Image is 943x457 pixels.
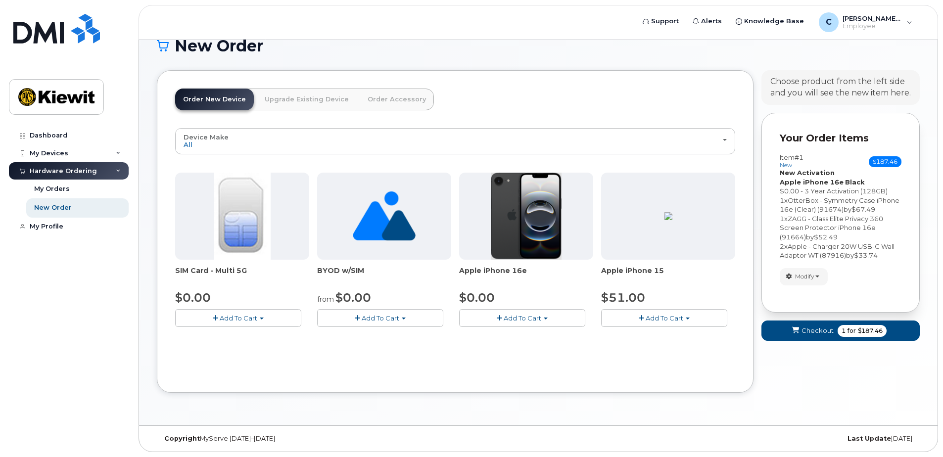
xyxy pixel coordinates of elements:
[601,266,735,285] div: Apple iPhone 15
[664,212,672,220] img: 96FE4D95-2934-46F2-B57A-6FE1B9896579.png
[459,290,495,305] span: $0.00
[646,314,683,322] span: Add To Cart
[780,268,828,285] button: Modify
[164,435,200,442] strong: Copyright
[362,314,399,322] span: Add To Cart
[780,215,883,241] span: ZAGG - Glass Elite Privacy 360 Screen Protector iPhone 16e (91664)
[459,266,593,285] div: Apple iPhone 16e
[744,16,804,26] span: Knowledge Base
[780,162,792,169] small: new
[826,16,832,28] span: C
[780,242,784,250] span: 2
[780,131,901,145] p: Your Order Items
[317,309,443,326] button: Add To Cart
[780,169,835,177] strong: New Activation
[842,326,846,335] span: 1
[802,326,834,335] span: Checkout
[854,251,878,259] span: $33.74
[686,11,729,31] a: Alerts
[845,178,865,186] strong: Black
[858,326,883,335] span: $187.46
[601,309,727,326] button: Add To Cart
[848,435,891,442] strong: Last Update
[601,290,645,305] span: $51.00
[665,435,920,443] div: [DATE]
[843,22,902,30] span: Employee
[491,173,562,260] img: iPhone_16e_pic.PNG
[780,196,784,204] span: 1
[900,414,936,450] iframe: Messenger Launcher
[869,156,901,167] span: $187.46
[504,314,541,322] span: Add To Cart
[257,89,357,110] a: Upgrade Existing Device
[175,89,254,110] a: Order New Device
[780,196,901,214] div: x by
[780,214,901,242] div: x by
[780,154,803,168] h3: Item
[360,89,434,110] a: Order Accessory
[636,11,686,31] a: Support
[780,242,895,260] span: Apple - Charger 20W USB-C Wall Adaptor WT (87916)
[780,186,901,196] div: $0.00 - 3 Year Activation (128GB)
[184,133,229,141] span: Device Make
[780,196,899,214] span: OtterBox - Symmetry Case iPhone 16e (Clear) (91674)
[843,14,902,22] span: [PERSON_NAME].[PERSON_NAME]
[851,205,875,213] span: $67.49
[175,128,735,154] button: Device Make All
[459,309,585,326] button: Add To Cart
[184,140,192,148] span: All
[353,173,416,260] img: no_image_found-2caef05468ed5679b831cfe6fc140e25e0c280774317ffc20a367ab7fd17291e.png
[335,290,371,305] span: $0.00
[651,16,679,26] span: Support
[780,215,784,223] span: 1
[157,37,920,54] h1: New Order
[795,272,814,281] span: Modify
[729,11,811,31] a: Knowledge Base
[812,12,919,32] div: Courtney.Robia
[846,326,858,335] span: for
[220,314,257,322] span: Add To Cart
[157,435,411,443] div: MyServe [DATE]–[DATE]
[175,266,309,285] div: SIM Card - Multi 5G
[795,153,803,161] span: #1
[317,295,334,304] small: from
[761,320,920,341] button: Checkout 1 for $187.46
[780,178,844,186] strong: Apple iPhone 16e
[175,309,301,326] button: Add To Cart
[214,173,270,260] img: 00D627D4-43E9-49B7-A367-2C99342E128C.jpg
[814,233,838,241] span: $52.49
[770,76,911,99] div: Choose product from the left side and you will see the new item here.
[317,266,451,285] div: BYOD w/SIM
[780,242,901,260] div: x by
[175,290,211,305] span: $0.00
[701,16,722,26] span: Alerts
